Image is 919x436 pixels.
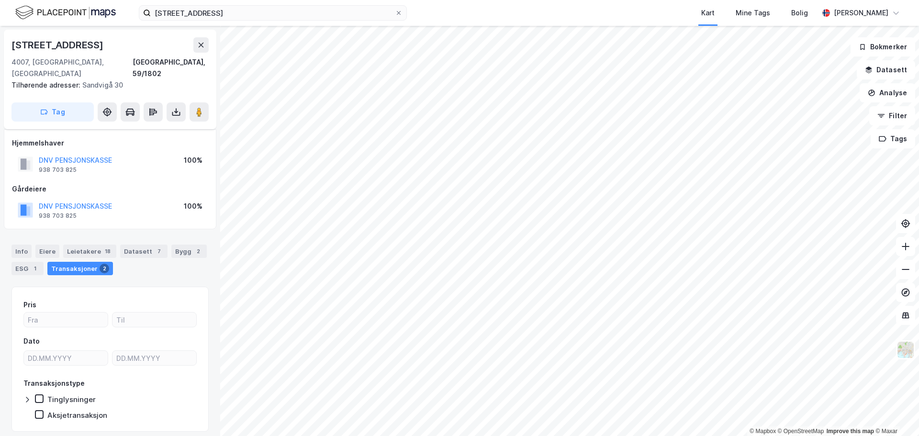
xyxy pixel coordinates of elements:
div: Bolig [791,7,808,19]
div: 100% [184,155,202,166]
div: Tinglysninger [47,395,96,404]
div: 1 [30,264,40,273]
div: [PERSON_NAME] [834,7,888,19]
button: Analyse [860,83,915,102]
button: Tags [871,129,915,148]
a: OpenStreetMap [778,428,824,435]
span: Tilhørende adresser: [11,81,82,89]
div: Kart [701,7,715,19]
img: logo.f888ab2527a4732fd821a326f86c7f29.svg [15,4,116,21]
div: Leietakere [63,245,116,258]
button: Datasett [857,60,915,79]
div: Pris [23,299,36,311]
div: 2 [193,246,203,256]
button: Tag [11,102,94,122]
button: Bokmerker [851,37,915,56]
input: DD.MM.YYYY [24,351,108,365]
div: [STREET_ADDRESS] [11,37,105,53]
div: 7 [154,246,164,256]
a: Improve this map [827,428,874,435]
div: ESG [11,262,44,275]
div: Info [11,245,32,258]
div: 100% [184,201,202,212]
input: Fra [24,313,108,327]
input: Søk på adresse, matrikkel, gårdeiere, leietakere eller personer [151,6,395,20]
div: Transaksjoner [47,262,113,275]
button: Filter [869,106,915,125]
div: Mine Tags [736,7,770,19]
div: 938 703 825 [39,166,77,174]
div: Aksjetransaksjon [47,411,107,420]
div: 18 [103,246,112,256]
div: Sandvigå 30 [11,79,201,91]
img: Z [897,341,915,359]
div: 2 [100,264,109,273]
div: Hjemmelshaver [12,137,208,149]
div: [GEOGRAPHIC_DATA], 59/1802 [133,56,209,79]
div: 938 703 825 [39,212,77,220]
input: DD.MM.YYYY [112,351,196,365]
a: Mapbox [750,428,776,435]
div: Eiere [35,245,59,258]
div: Transaksjonstype [23,378,85,389]
div: Bygg [171,245,207,258]
div: Datasett [120,245,168,258]
input: Til [112,313,196,327]
div: 4007, [GEOGRAPHIC_DATA], [GEOGRAPHIC_DATA] [11,56,133,79]
iframe: Chat Widget [871,390,919,436]
div: Dato [23,335,40,347]
div: Gårdeiere [12,183,208,195]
